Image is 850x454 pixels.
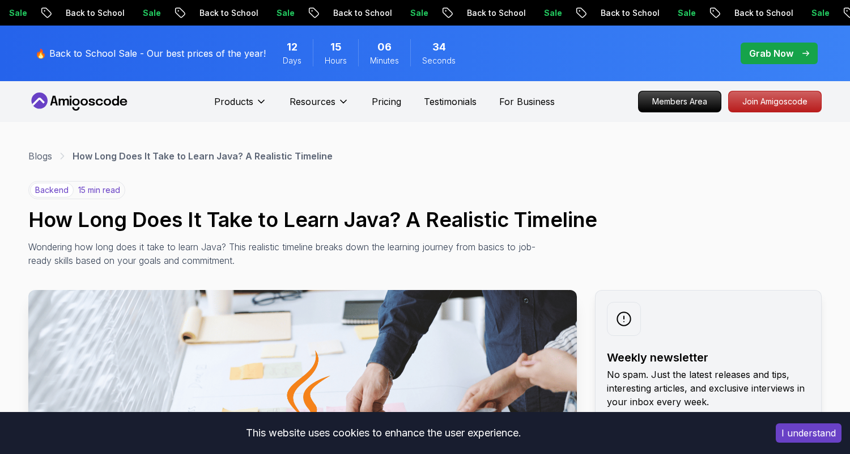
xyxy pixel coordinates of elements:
span: Seconds [422,55,456,66]
p: Back to School [720,7,797,19]
p: Back to School [586,7,664,19]
span: Days [283,55,301,66]
p: Sale [129,7,165,19]
p: Back to School [185,7,262,19]
button: Products [214,95,267,117]
p: Wondering how long does it take to learn Java? This realistic timeline breaks down the learning j... [28,240,536,267]
button: Resources [290,95,349,117]
a: For Business [499,95,555,108]
span: 12 Days [287,39,297,55]
p: How Long Does It Take to Learn Java? A Realistic Timeline [73,149,333,163]
p: Products [214,95,253,108]
h2: Weekly newsletter [607,350,810,365]
p: Sale [396,7,432,19]
a: Blogs [28,149,52,163]
p: Sale [530,7,566,19]
p: Join Amigoscode [729,91,821,112]
a: Pricing [372,95,401,108]
p: Sale [797,7,834,19]
span: Minutes [370,55,399,66]
span: 6 Minutes [377,39,392,55]
button: Accept cookies [776,423,841,443]
h1: How Long Does It Take to Learn Java? A Realistic Timeline [28,208,822,231]
p: Back to School [52,7,129,19]
p: Sale [664,7,700,19]
div: This website uses cookies to enhance the user experience. [8,421,759,445]
p: 🔥 Back to School Sale - Our best prices of the year! [35,47,266,60]
span: Hours [325,55,347,66]
p: Resources [290,95,335,108]
p: Back to School [319,7,396,19]
a: Testimonials [424,95,477,108]
p: Sale [262,7,299,19]
p: Grab Now [749,47,793,60]
span: 15 Hours [330,39,342,55]
p: Members Area [639,91,721,112]
p: No spam. Just the latest releases and tips, interesting articles, and exclusive interviews in you... [607,368,810,409]
p: 15 min read [78,184,120,196]
a: Members Area [638,91,721,112]
a: Join Amigoscode [728,91,822,112]
span: 34 Seconds [432,39,446,55]
p: backend [30,183,74,197]
p: Back to School [453,7,530,19]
